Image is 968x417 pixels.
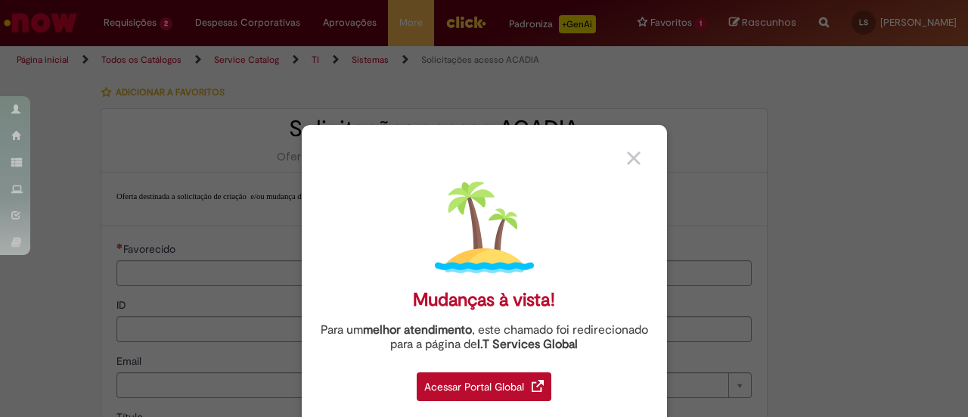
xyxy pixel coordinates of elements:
[313,323,656,352] div: Para um , este chamado foi redirecionado para a página de
[627,151,641,165] img: close_button_grey.png
[413,289,555,311] div: Mudanças à vista!
[417,372,551,401] div: Acessar Portal Global
[532,380,544,392] img: redirect_link.png
[363,322,472,338] strong: melhor atendimento
[417,364,551,401] a: Acessar Portal Global
[477,328,578,352] a: I.T Services Global
[435,178,534,277] img: island.png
